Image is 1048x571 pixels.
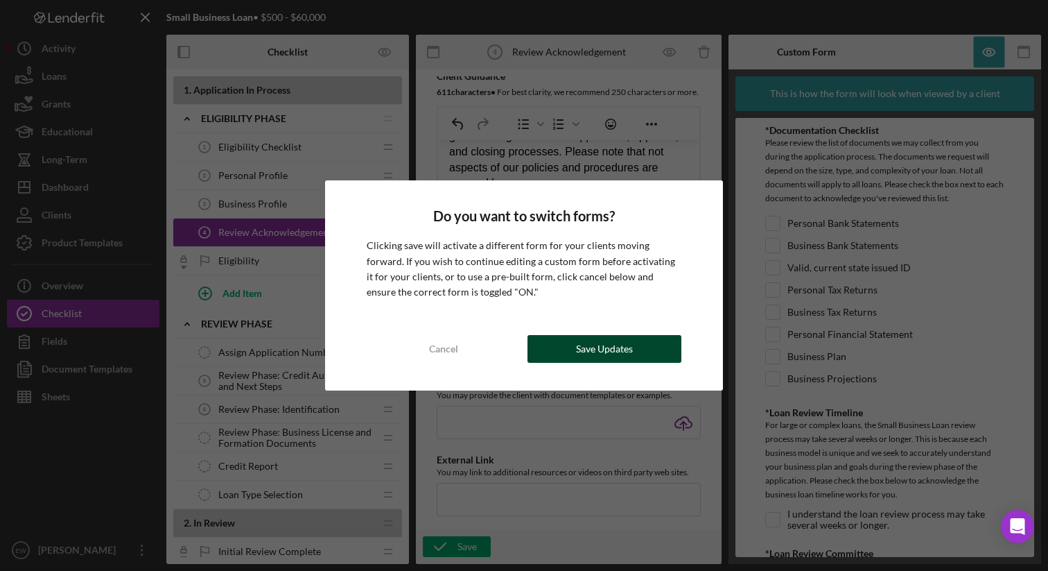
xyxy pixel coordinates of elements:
div: Cancel [429,335,458,363]
div: Open Intercom Messenger [1001,510,1034,543]
div: If you have questions about steps in the application process or what it's like to have a Small Bu... [11,67,250,144]
p: Clicking save will activate a different form for your clients moving forward. If you wish to cont... [367,238,681,300]
div: Save Updates [576,335,633,363]
button: Save Updates [527,335,681,363]
h4: Do you want to switch forms? [367,208,681,224]
button: Cancel [367,335,521,363]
